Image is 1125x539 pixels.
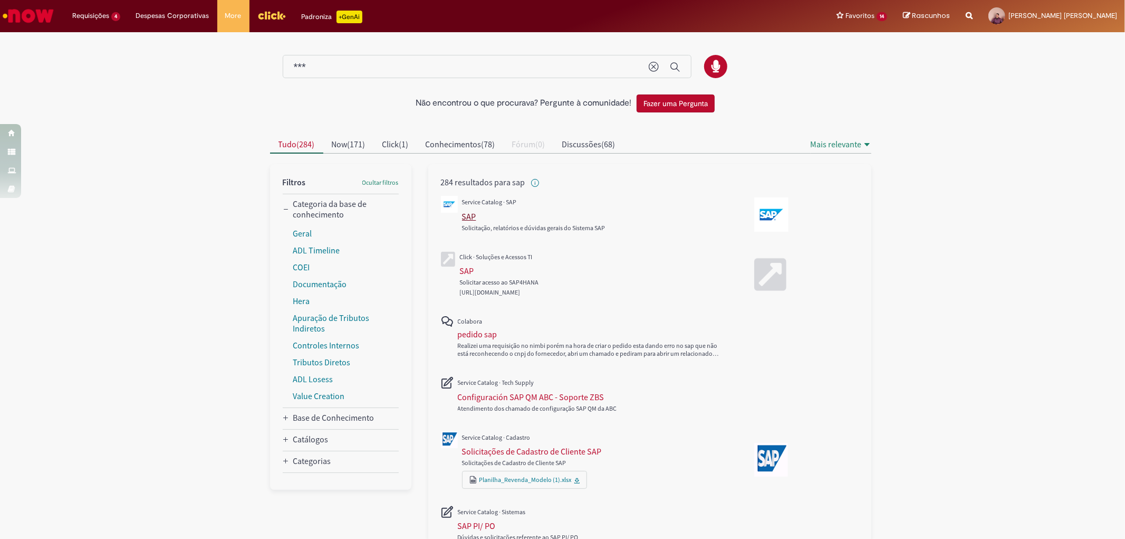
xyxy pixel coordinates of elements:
img: click_logo_yellow_360x200.png [257,7,286,23]
span: [PERSON_NAME] [PERSON_NAME] [1008,11,1117,20]
span: 4 [111,12,120,21]
span: Rascunhos [912,11,950,21]
span: More [225,11,242,21]
span: Requisições [72,11,109,21]
span: Favoritos [845,11,874,21]
span: Despesas Corporativas [136,11,209,21]
div: Padroniza [302,11,362,23]
button: Fazer uma Pergunta [637,94,715,112]
img: ServiceNow [1,5,55,26]
a: Rascunhos [903,11,950,21]
span: 14 [877,12,887,21]
h2: Não encontrou o que procurava? Pergunte à comunidade! [416,99,631,108]
p: +GenAi [336,11,362,23]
